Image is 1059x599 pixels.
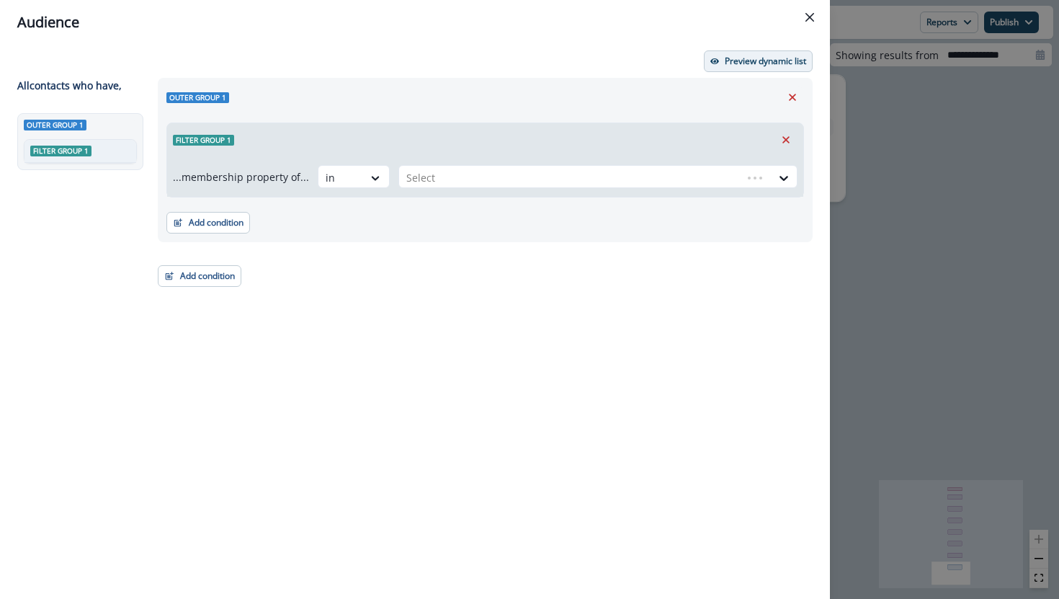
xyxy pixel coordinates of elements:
[30,146,91,156] span: Filter group 1
[704,50,813,72] button: Preview dynamic list
[158,265,241,287] button: Add condition
[166,92,229,103] span: Outer group 1
[17,78,122,93] p: All contact s who have,
[725,56,806,66] p: Preview dynamic list
[173,135,234,146] span: Filter group 1
[798,6,821,29] button: Close
[24,120,86,130] span: Outer group 1
[17,12,813,33] div: Audience
[774,129,797,151] button: Remove
[166,212,250,234] button: Add condition
[173,169,309,185] p: ...membership property of...
[781,86,804,108] button: Remove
